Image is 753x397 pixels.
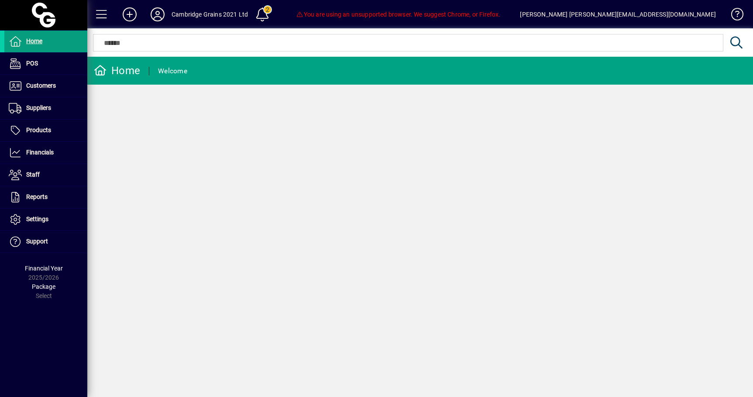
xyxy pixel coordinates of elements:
span: Financial Year [25,265,63,272]
span: Package [32,283,55,290]
a: Financials [4,142,87,164]
button: Profile [144,7,172,22]
a: Staff [4,164,87,186]
a: Settings [4,209,87,230]
span: Customers [26,82,56,89]
span: Financials [26,149,54,156]
a: Suppliers [4,97,87,119]
span: Settings [26,216,48,222]
span: Suppliers [26,104,51,111]
span: Staff [26,171,40,178]
div: Welcome [158,64,187,78]
a: Reports [4,186,87,208]
span: Support [26,238,48,245]
a: POS [4,53,87,75]
span: Products [26,127,51,133]
span: Home [26,38,42,44]
button: Add [116,7,144,22]
div: Home [94,64,140,78]
div: Cambridge Grains 2021 Ltd [172,7,248,21]
span: You are using an unsupported browser. We suggest Chrome, or Firefox. [296,11,500,18]
a: Support [4,231,87,253]
div: [PERSON_NAME] [PERSON_NAME][EMAIL_ADDRESS][DOMAIN_NAME] [520,7,716,21]
span: Reports [26,193,48,200]
a: Knowledge Base [725,2,742,30]
span: POS [26,60,38,67]
a: Customers [4,75,87,97]
a: Products [4,120,87,141]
